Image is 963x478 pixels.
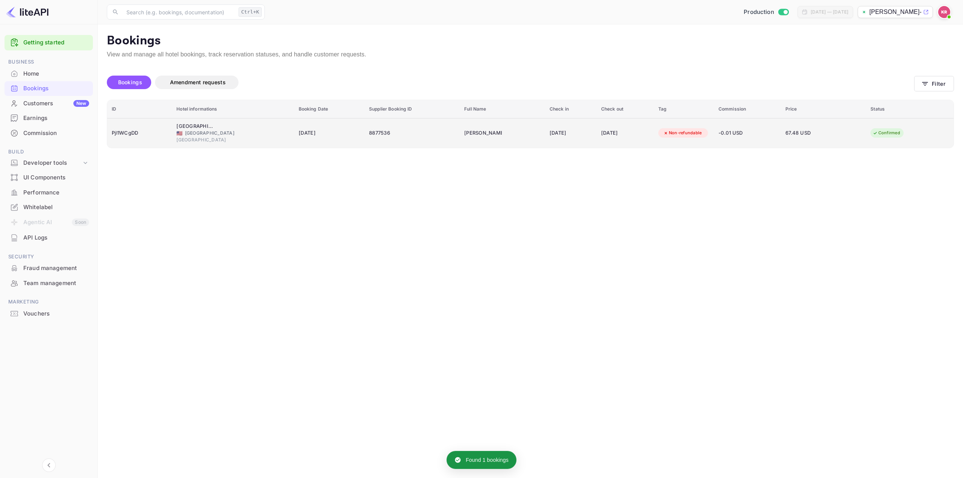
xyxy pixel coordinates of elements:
span: United States of America [176,131,182,136]
a: Home [5,67,93,80]
p: [PERSON_NAME]-unbrg.[PERSON_NAME]... [869,8,922,17]
span: -0.01 USD [718,129,776,137]
div: Ctrl+K [238,7,262,17]
input: Search (e.g. bookings, documentation) [122,5,235,20]
img: Kobus Roux [938,6,950,18]
div: UI Components [5,170,93,185]
div: Customers [23,99,89,108]
div: [GEOGRAPHIC_DATA] [176,130,289,137]
span: Bookings [118,79,142,85]
p: View and manage all hotel bookings, track reservation statuses, and handle customer requests. [107,50,954,59]
div: [DATE] — [DATE] [811,9,848,15]
div: Confirmed [868,128,905,138]
a: Whitelabel [5,200,93,214]
th: Booking Date [294,100,365,118]
div: Performance [23,188,89,197]
div: Performance [5,185,93,200]
div: [GEOGRAPHIC_DATA] [176,137,289,143]
div: Earnings [5,111,93,126]
span: Business [5,58,93,66]
a: Earnings [5,111,93,125]
a: Vouchers [5,307,93,320]
div: New [73,100,89,107]
div: [DATE] [601,127,649,139]
div: Non-refundable [658,128,707,138]
span: Amendment requests [170,79,226,85]
div: Kathleen Manning [464,127,502,139]
th: Hotel informations [172,100,294,118]
img: LiteAPI logo [6,6,49,18]
a: UI Components [5,170,93,184]
a: Bookings [5,81,93,95]
div: Commission [5,126,93,141]
a: Performance [5,185,93,199]
div: Getting started [5,35,93,50]
span: [DATE] [299,129,360,137]
div: Commission [23,129,89,138]
a: CustomersNew [5,96,93,110]
div: [DATE] [550,127,592,139]
div: UI Components [23,173,89,182]
th: Full Name [460,100,545,118]
span: Security [5,253,93,261]
span: Build [5,148,93,156]
div: Developer tools [5,156,93,170]
div: Home [23,70,89,78]
th: Check in [545,100,597,118]
div: Fraud management [5,261,93,276]
div: Bookings [23,84,89,93]
th: Tag [654,100,714,118]
div: Red Roof Inn Columbus - Grove City [176,123,214,130]
div: account-settings tabs [107,76,914,89]
div: 8877536 [369,127,455,139]
div: Switch to Sandbox mode [741,8,791,17]
p: Bookings [107,33,954,49]
span: 67.48 USD [785,129,823,137]
a: Getting started [23,38,89,47]
a: API Logs [5,231,93,244]
table: booking table [107,100,954,148]
div: Earnings [23,114,89,123]
span: Production [744,8,774,17]
p: Found 1 bookings [466,456,509,464]
span: Marketing [5,298,93,306]
a: Fraud management [5,261,93,275]
th: Check out [597,100,654,118]
div: Pjl1WCgDD [112,127,167,139]
div: CustomersNew [5,96,93,111]
th: Supplier Booking ID [365,100,460,118]
button: Collapse navigation [42,458,56,472]
div: Team management [5,276,93,291]
div: Developer tools [23,159,82,167]
th: ID [107,100,172,118]
a: Team management [5,276,93,290]
th: Price [781,100,866,118]
div: Bookings [5,81,93,96]
div: Whitelabel [23,203,89,212]
div: Team management [23,279,89,288]
div: API Logs [23,234,89,242]
th: Commission [714,100,781,118]
button: Filter [914,76,954,91]
div: Vouchers [23,310,89,318]
a: Commission [5,126,93,140]
div: Whitelabel [5,200,93,215]
th: Status [866,100,954,118]
div: Fraud management [23,264,89,273]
